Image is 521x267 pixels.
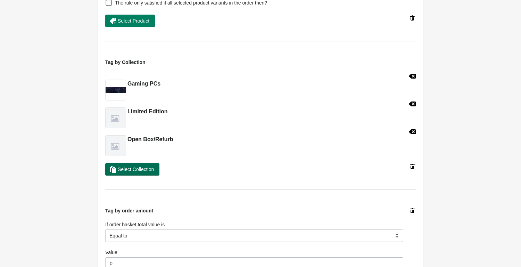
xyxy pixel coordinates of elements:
span: Tag by order amount [105,208,153,213]
button: Select Collection [105,163,159,176]
img: notfound.png [106,136,126,156]
button: Select Product [105,15,155,27]
img: notfound.png [106,108,126,128]
label: If order basket total value is [105,221,165,228]
h2: Open Box/Refurb [127,135,173,144]
span: Select Collection [118,167,154,172]
h2: Limited Edition [127,107,168,116]
label: Value [105,249,117,256]
span: Select Product [118,18,149,24]
h2: Gaming PCs [127,80,160,88]
span: Tag by Collection [105,59,146,65]
img: image.jpg [106,87,126,93]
